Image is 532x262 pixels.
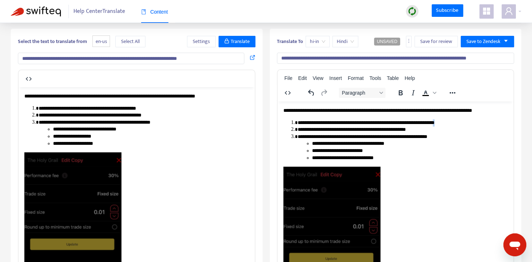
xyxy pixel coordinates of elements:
[115,36,145,47] button: Select All
[73,5,125,18] span: Help Center Translate
[231,38,250,46] span: Translate
[432,4,463,17] a: Subscribe
[187,36,216,47] button: Settings
[369,75,381,81] span: Tools
[446,88,459,98] button: Reveal or hide additional toolbar items
[461,36,514,47] button: Save to Zendeskcaret-down
[18,37,87,46] b: Select the text to translate from
[310,36,325,47] span: hi-in
[305,88,317,98] button: Undo
[407,88,419,98] button: Italic
[298,75,307,81] span: Edit
[348,75,364,81] span: Format
[339,88,385,98] button: Block Paragraph
[193,38,210,46] span: Settings
[504,7,513,15] span: user
[342,90,377,96] span: Paragraph
[466,38,500,46] span: Save to Zendesk
[284,75,293,81] span: File
[408,7,417,16] img: sync.dc5367851b00ba804db3.png
[377,39,397,44] span: UNSAVED
[387,75,399,81] span: Table
[277,37,303,46] b: Translate To
[141,9,146,14] span: book
[313,75,323,81] span: View
[337,36,354,47] span: Hindi
[141,9,168,15] span: Content
[482,7,491,15] span: appstore
[420,88,437,98] div: Text color Black
[503,233,526,256] iframe: Button to launch messaging window
[92,35,110,47] span: en-us
[121,38,140,46] span: Select All
[394,88,407,98] button: Bold
[414,36,458,47] button: Save for review
[503,38,508,43] span: caret-down
[406,36,412,47] button: more
[318,88,330,98] button: Redo
[11,6,61,16] img: Swifteq
[219,36,255,47] button: Translate
[420,38,452,46] span: Save for review
[404,75,415,81] span: Help
[329,75,342,81] span: Insert
[406,38,411,43] span: more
